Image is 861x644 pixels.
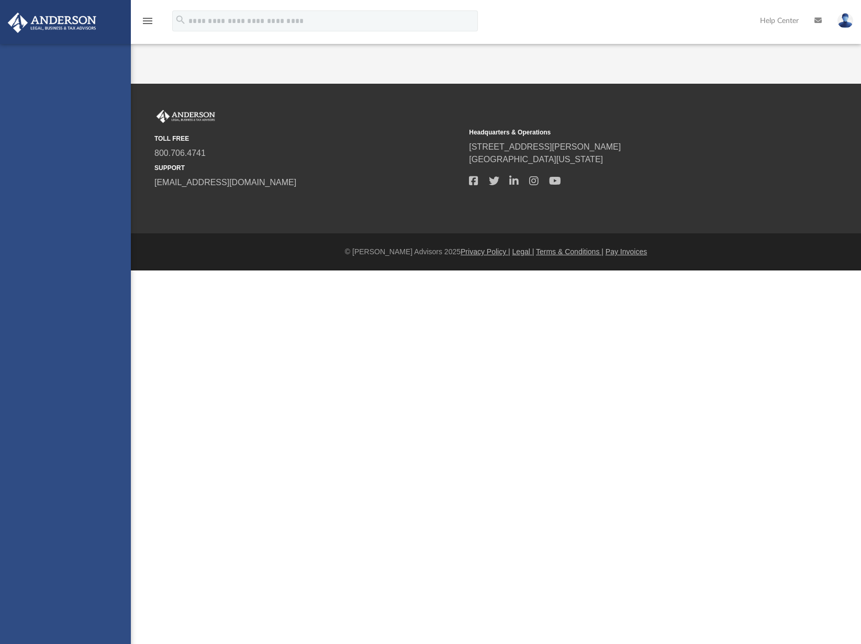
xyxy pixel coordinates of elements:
a: Privacy Policy | [461,247,510,256]
a: [STREET_ADDRESS][PERSON_NAME] [469,142,621,151]
small: SUPPORT [154,163,462,173]
small: TOLL FREE [154,134,462,143]
a: Legal | [512,247,534,256]
small: Headquarters & Operations [469,128,776,137]
a: [GEOGRAPHIC_DATA][US_STATE] [469,155,603,164]
a: Pay Invoices [606,247,647,256]
div: © [PERSON_NAME] Advisors 2025 [131,246,861,257]
img: Anderson Advisors Platinum Portal [5,13,99,33]
img: User Pic [837,13,853,28]
img: Anderson Advisors Platinum Portal [154,110,217,123]
i: menu [141,15,154,27]
i: search [175,14,186,26]
a: 800.706.4741 [154,149,206,157]
a: menu [141,20,154,27]
a: [EMAIL_ADDRESS][DOMAIN_NAME] [154,178,296,187]
a: Terms & Conditions | [536,247,603,256]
